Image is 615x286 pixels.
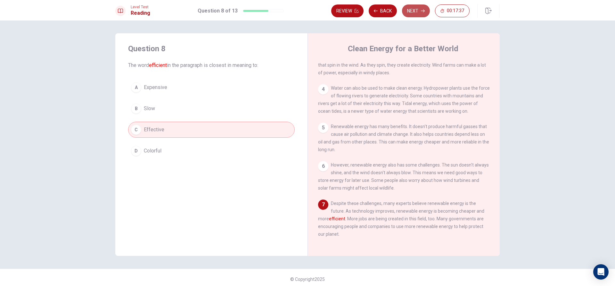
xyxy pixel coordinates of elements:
div: 4 [318,84,328,94]
button: AExpensive [128,79,295,95]
div: 5 [318,123,328,133]
div: B [131,103,141,114]
div: Open Intercom Messenger [593,264,609,280]
span: Despite these challenges, many experts believe renewable energy is the future. As technology impr... [318,201,484,237]
font: efficient [149,62,167,68]
h4: Question 8 [128,44,295,54]
h4: Clean Energy for a Better World [348,44,458,54]
div: D [131,146,141,156]
span: Water can also be used to make clean energy. Hydropower plants use the force of flowing rivers to... [318,86,490,114]
div: 6 [318,161,328,171]
h1: Reading [131,9,150,17]
font: efficient [329,216,345,221]
span: Slow [144,105,155,112]
h1: Question 8 of 13 [198,7,238,15]
button: Back [369,4,397,17]
div: C [131,125,141,135]
span: However, renewable energy also has some challenges. The sun doesn't always shine, and the wind do... [318,162,489,191]
span: Colorful [144,147,161,155]
div: A [131,82,141,93]
button: 00:17:37 [435,4,470,17]
span: Expensive [144,84,167,91]
button: Next [402,4,430,17]
span: Level Test [131,5,150,9]
button: DColorful [128,143,295,159]
div: 7 [318,200,328,210]
button: BSlow [128,101,295,117]
span: © Copyright 2025 [290,277,325,282]
span: Renewable energy has many benefits. It doesn't produce harmful gasses that cause air pollution an... [318,124,489,152]
button: Review [331,4,364,17]
span: 00:17:37 [447,8,464,13]
span: Effective [144,126,164,134]
span: The word in the paragraph is closest in meaning to: [128,61,295,69]
button: CEffective [128,122,295,138]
